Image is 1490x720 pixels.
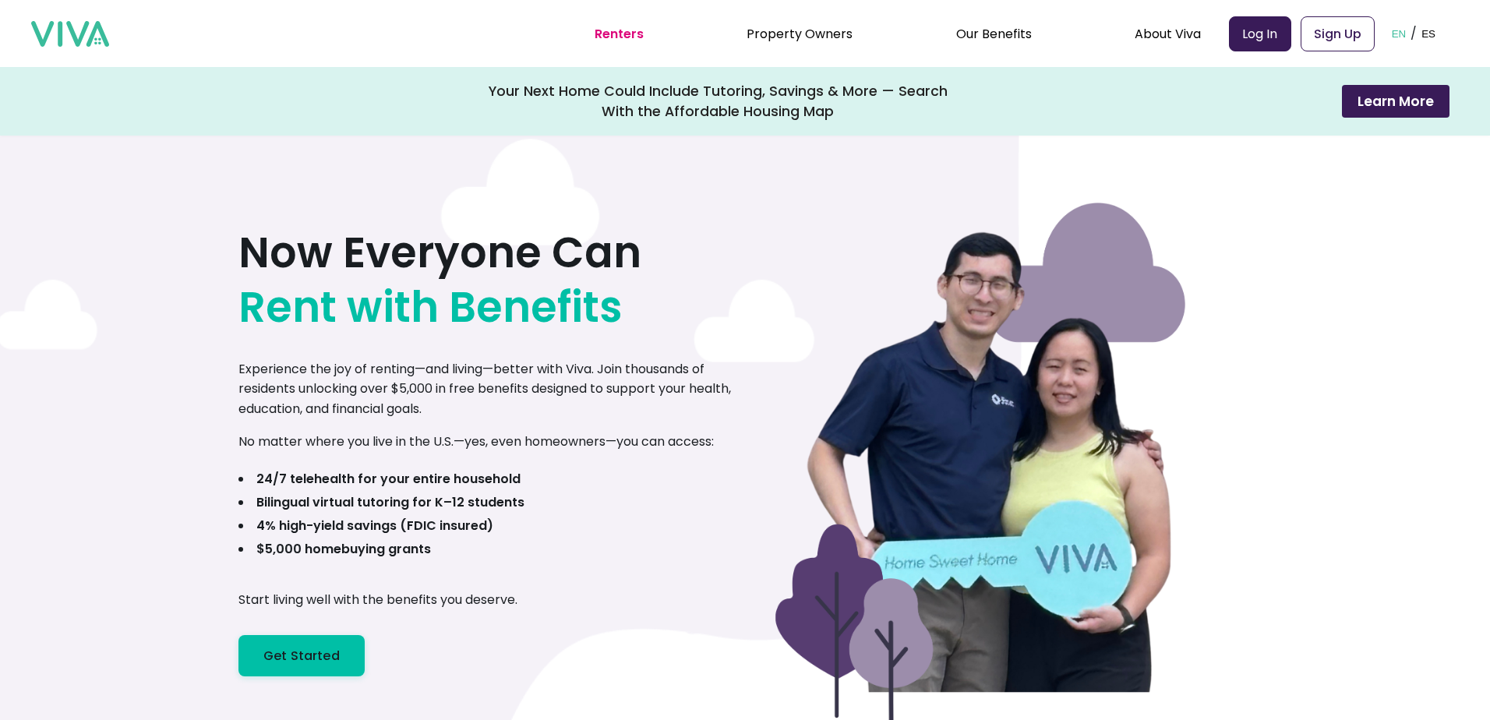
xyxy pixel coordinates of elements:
[956,14,1032,53] div: Our Benefits
[1387,9,1411,58] button: EN
[1135,14,1201,53] div: About Viva
[238,635,365,676] a: Get Started
[238,225,641,334] h1: Now Everyone Can
[747,25,853,43] a: Property Owners
[1301,16,1375,51] a: Sign Up
[1411,22,1417,45] p: /
[238,359,745,419] p: Experience the joy of renting—and living—better with Viva. Join thousands of residents unlocking ...
[256,517,493,535] b: 4% high-yield savings (FDIC insured)
[1417,9,1440,58] button: ES
[256,540,431,558] b: $5,000 homebuying grants
[488,81,948,122] div: Your Next Home Could Include Tutoring, Savings & More — Search With the Affordable Housing Map
[238,280,623,334] span: Rent with Benefits
[31,21,109,48] img: viva
[238,590,517,610] p: Start living well with the benefits you deserve.
[238,432,714,452] p: No matter where you live in the U.S.—yes, even homeowners—you can access:
[1229,16,1291,51] a: Log In
[256,470,521,488] b: 24/7 telehealth for your entire household
[256,493,524,511] b: Bilingual virtual tutoring for K–12 students
[1342,85,1449,118] button: Learn More
[595,25,644,43] a: Renters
